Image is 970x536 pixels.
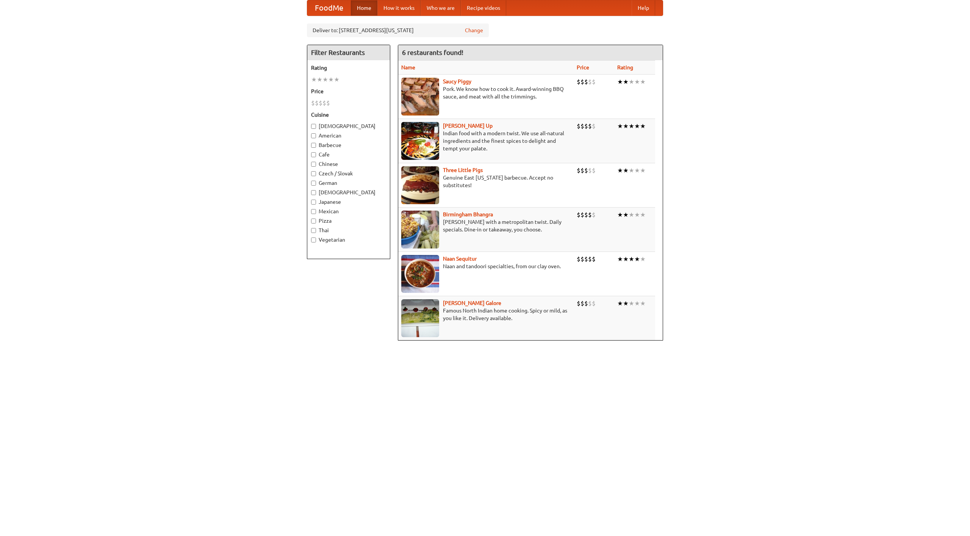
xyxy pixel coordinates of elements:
[351,0,377,16] a: Home
[580,299,584,308] li: $
[377,0,421,16] a: How it works
[632,0,655,16] a: Help
[634,78,640,86] li: ★
[311,227,386,234] label: Thai
[592,255,596,263] li: $
[401,218,571,233] p: [PERSON_NAME] with a metropolitan twist. Daily specials. Dine-in or takeaway, you choose.
[311,99,315,107] li: $
[629,166,634,175] li: ★
[623,78,629,86] li: ★
[311,179,386,187] label: German
[580,78,584,86] li: $
[421,0,461,16] a: Who we are
[617,64,633,70] a: Rating
[328,75,334,84] li: ★
[634,211,640,219] li: ★
[311,190,316,195] input: [DEMOGRAPHIC_DATA]
[311,160,386,168] label: Chinese
[617,122,623,130] li: ★
[401,255,439,293] img: naansequitur.jpg
[443,123,493,129] a: [PERSON_NAME] Up
[640,211,646,219] li: ★
[322,75,328,84] li: ★
[311,198,386,206] label: Japanese
[584,255,588,263] li: $
[588,78,592,86] li: $
[443,211,493,217] a: Birmingham Bhangra
[311,122,386,130] label: [DEMOGRAPHIC_DATA]
[629,78,634,86] li: ★
[461,0,506,16] a: Recipe videos
[401,85,571,100] p: Pork. We know how to cook it. Award-winning BBQ sauce, and meat with all the trimmings.
[311,236,386,244] label: Vegetarian
[311,238,316,242] input: Vegetarian
[634,255,640,263] li: ★
[401,78,439,116] img: saucy.jpg
[307,23,489,37] div: Deliver to: [STREET_ADDRESS][US_STATE]
[588,166,592,175] li: $
[311,217,386,225] label: Pizza
[401,166,439,204] img: littlepigs.jpg
[592,122,596,130] li: $
[580,255,584,263] li: $
[617,255,623,263] li: ★
[465,27,483,34] a: Change
[443,167,483,173] a: Three Little Pigs
[584,211,588,219] li: $
[307,45,390,60] h4: Filter Restaurants
[577,211,580,219] li: $
[623,122,629,130] li: ★
[592,166,596,175] li: $
[634,166,640,175] li: ★
[634,299,640,308] li: ★
[311,88,386,95] h5: Price
[311,133,316,138] input: American
[443,78,471,84] a: Saucy Piggy
[588,211,592,219] li: $
[584,122,588,130] li: $
[580,211,584,219] li: $
[443,300,501,306] b: [PERSON_NAME] Galore
[577,78,580,86] li: $
[311,181,316,186] input: German
[623,299,629,308] li: ★
[640,166,646,175] li: ★
[629,299,634,308] li: ★
[311,132,386,139] label: American
[326,99,330,107] li: $
[307,0,351,16] a: FoodMe
[592,78,596,86] li: $
[577,166,580,175] li: $
[401,307,571,322] p: Famous North Indian home cooking. Spicy or mild, as you like it. Delivery available.
[401,64,415,70] a: Name
[617,166,623,175] li: ★
[577,64,589,70] a: Price
[584,78,588,86] li: $
[334,75,339,84] li: ★
[592,211,596,219] li: $
[443,256,477,262] a: Naan Sequitur
[580,122,584,130] li: $
[311,141,386,149] label: Barbecue
[311,152,316,157] input: Cafe
[401,263,571,270] p: Naan and tandoori specialties, from our clay oven.
[317,75,322,84] li: ★
[640,78,646,86] li: ★
[634,122,640,130] li: ★
[584,166,588,175] li: $
[580,166,584,175] li: $
[315,99,319,107] li: $
[617,211,623,219] li: ★
[588,255,592,263] li: $
[322,99,326,107] li: $
[617,78,623,86] li: ★
[640,255,646,263] li: ★
[311,170,386,177] label: Czech / Slovak
[623,166,629,175] li: ★
[629,122,634,130] li: ★
[577,255,580,263] li: $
